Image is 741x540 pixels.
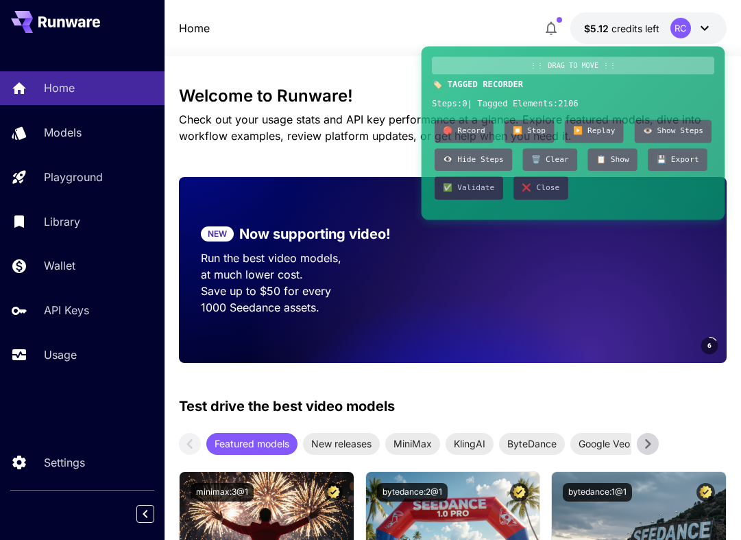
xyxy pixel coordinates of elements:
[435,120,494,143] : 🔴 Record
[523,148,577,171] : 🗑️ Clear
[563,483,632,502] : bytedance:1@1
[513,176,568,199] : ❌ Close
[696,483,715,502] button: Certified Model – Vetted for best performance and includes a commercial license.
[179,113,701,143] : Check out your usage stats and API key performance at a glance. Explore featured models, dive int...
[634,120,712,143] : 👁️ Show Steps
[432,78,714,90] : 🏷️ TAGGED RECORDER
[44,347,77,363] : Usage
[446,433,494,455] : KlingAI
[324,483,343,502] button: Certified Model – Vetted for best performance and includes a commercial license.
[377,483,448,502] : bytedance:2@1
[385,433,440,455] : MiniMax
[179,20,210,36] : breadcrumb
[558,99,578,108] : 2106
[44,302,89,318] : API Keys
[570,436,638,451] : Google Veo
[462,99,467,108] : 0
[587,148,637,171] : 📋 Show
[44,454,85,471] : Settings
[446,436,494,451] : KlingAI
[44,124,82,141] : Models
[179,20,210,36] : Home
[432,57,714,75] : ⋮⋮ DRAG TO MOVE ⋮⋮
[44,169,103,185] : Playground
[670,18,691,38] : RC
[385,436,440,451] : MiniMax
[584,21,659,36] : $5.11775
[208,228,227,240] : NEW
[136,505,154,523] button: Collapse sidebar
[499,433,565,455] : ByteDance
[206,433,297,455] : Featured models
[206,436,297,451] : Featured models
[499,436,565,451] : ByteDance
[239,224,391,244] : Now supporting video!
[201,250,430,283] : Run the best video models, at much lower cost.
[565,120,624,143] : ▶️ Replay
[611,23,659,34] : credits left
[303,436,380,451] : New releases
[584,23,611,34] : $5.12
[44,213,80,230] : Library
[303,433,380,455] : New releases
[505,120,555,143] : ⏹️ Stop
[191,483,254,502] : minimax:3@1
[201,283,430,316] : Save up to $50 for every 1000 Seedance assets.
[44,257,75,274] : Wallet
[147,502,165,526] div: Collapse sidebar
[510,483,529,502] button: Certified Model – Vetted for best performance and includes a commercial license.
[435,148,512,171] : 👁️‍🗨️ Hide Steps
[648,148,707,171] : 💾 Export
[179,396,395,416] : Test drive the best video models
[432,97,714,110] : Steps: | Tagged Elements:
[435,176,503,199] : ✅ Validate
[707,340,712,351] : 6
[570,12,727,44] : $5.11775RC
[44,80,75,96] : Home
[179,86,727,106] : Welcome to Runware!
[570,433,638,455] : Google Veo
